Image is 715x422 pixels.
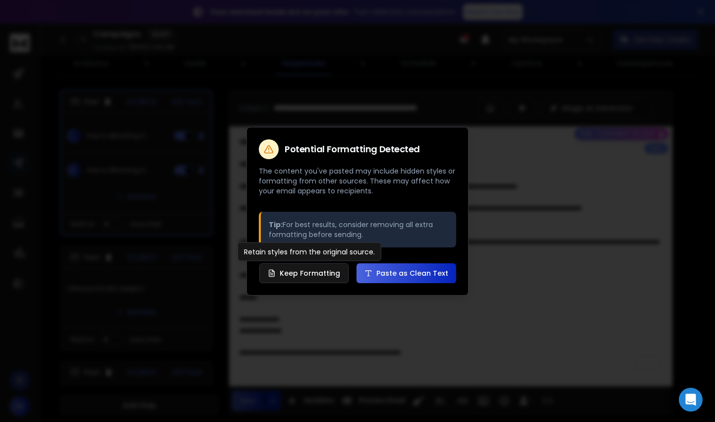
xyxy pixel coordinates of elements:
button: Paste as Clean Text [357,263,456,283]
h2: Potential Formatting Detected [285,145,420,154]
div: Retain styles from the original source. [238,242,381,261]
strong: Tip: [269,220,283,230]
div: Open Intercom Messenger [679,388,703,412]
p: For best results, consider removing all extra formatting before sending. [269,220,448,240]
button: Keep Formatting [259,263,349,283]
p: The content you've pasted may include hidden styles or formatting from other sources. These may a... [259,166,456,196]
